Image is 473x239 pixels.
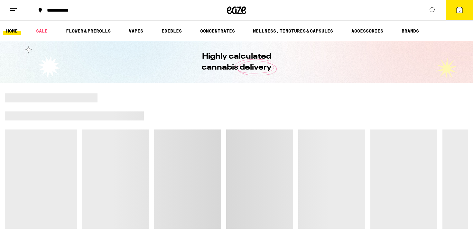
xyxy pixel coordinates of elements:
a: VAPES [125,27,146,35]
a: FLOWER & PREROLLS [63,27,114,35]
h1: Highly calculated cannabis delivery [183,51,290,73]
a: CONCENTRATES [197,27,238,35]
a: BRANDS [398,27,422,35]
button: 2 [446,0,473,20]
span: 2 [459,9,460,13]
a: ACCESSORIES [348,27,386,35]
a: SALE [33,27,51,35]
a: EDIBLES [158,27,185,35]
a: HOME [3,27,21,35]
a: WELLNESS, TINCTURES & CAPSULES [250,27,336,35]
